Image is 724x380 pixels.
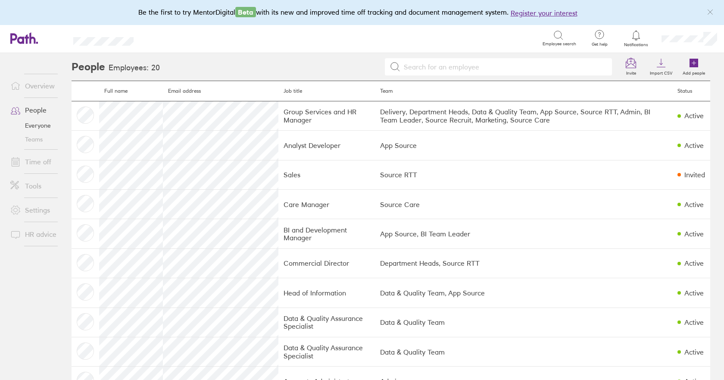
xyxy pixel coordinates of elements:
a: Settings [3,201,73,219]
a: Time off [3,153,73,170]
a: Import CSV [645,53,677,81]
a: Teams [3,132,73,146]
th: Full name [99,81,163,101]
div: Active [684,141,704,149]
td: Commercial Director [278,248,374,278]
a: Add people [677,53,710,81]
th: Status [672,81,710,101]
div: Active [684,259,704,267]
td: Analyst Developer [278,131,374,160]
div: Active [684,230,704,238]
a: Tools [3,177,73,195]
td: Care Manager [278,190,374,219]
div: Active [684,318,704,326]
button: Register your interest [511,8,577,18]
td: Delivery, Department Heads, Data & Quality Team, App Source, Source RTT, Admin, BI Team Leader, S... [375,101,672,130]
h3: Employees: 20 [109,63,160,72]
span: Get help [586,42,614,47]
td: Data & Quality Assurance Specialist [278,337,374,367]
th: Job title [278,81,374,101]
span: Employee search [543,41,576,47]
h2: People [72,53,105,81]
div: Active [684,112,704,119]
a: Invite [617,53,645,81]
td: Source RTT [375,160,672,189]
a: Notifications [622,29,650,47]
label: Add people [677,68,710,76]
td: Group Services and HR Manager [278,101,374,130]
td: Source Care [375,190,672,219]
div: Be the first to try MentorDigital with its new and improved time off tracking and document manage... [138,7,586,18]
td: App Source [375,131,672,160]
td: App Source, BI Team Leader [375,219,672,248]
td: Department Heads, Source RTT [375,248,672,278]
div: Search [157,34,179,42]
label: Import CSV [645,68,677,76]
th: Email address [163,81,278,101]
span: Notifications [622,42,650,47]
th: Team [375,81,672,101]
td: BI and Development Manager [278,219,374,248]
a: People [3,101,73,119]
div: Invited [684,171,705,179]
td: Data & Quality Team [375,337,672,367]
input: Search for an employee [400,59,607,75]
td: Data & Quality Team [375,308,672,337]
a: HR advice [3,226,73,243]
span: Beta [235,7,256,17]
div: Active [684,348,704,356]
td: Sales [278,160,374,189]
div: Active [684,289,704,297]
td: Data & Quality Team, App Source [375,278,672,308]
label: Invite [621,68,641,76]
div: Active [684,201,704,208]
a: Overview [3,77,73,94]
td: Head of Information [278,278,374,308]
td: Data & Quality Assurance Specialist [278,308,374,337]
a: Everyone [3,119,73,132]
